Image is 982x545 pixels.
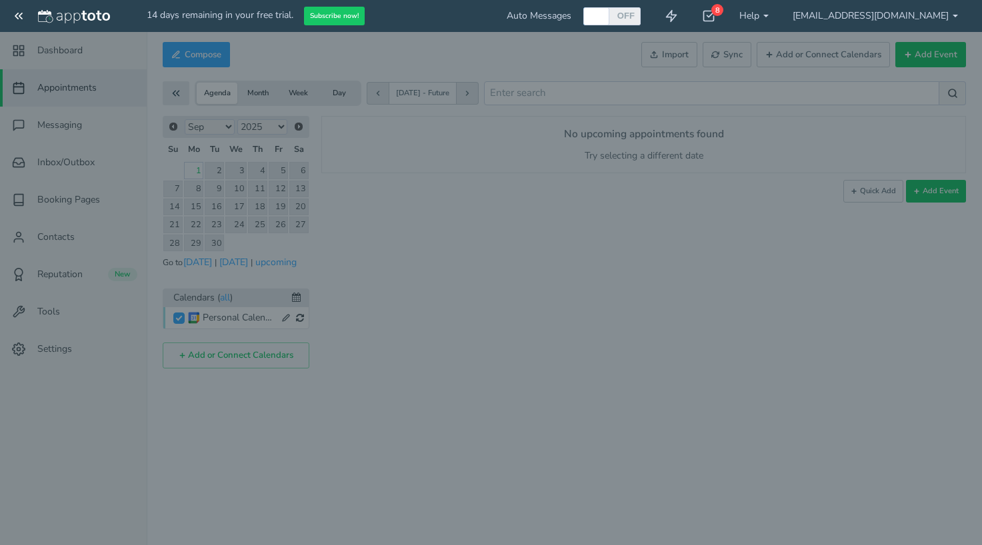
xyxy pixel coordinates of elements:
label: OFF [617,10,635,21]
button: Subscribe now! [304,7,365,26]
img: logo-apptoto--white.svg [38,10,110,23]
div: 8 [711,4,723,16]
span: Auto Messages [507,9,571,23]
span: 14 days remaining in your free trial. [147,9,293,21]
